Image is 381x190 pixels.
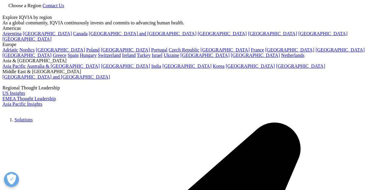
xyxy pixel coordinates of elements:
a: India [151,64,161,69]
button: Open Preferences [4,172,19,187]
a: [GEOGRAPHIC_DATA] [2,53,52,58]
a: [GEOGRAPHIC_DATA] and [GEOGRAPHIC_DATA] [2,74,110,79]
a: Spain [67,53,78,58]
a: US Insights [2,91,25,96]
a: Nordics [19,47,35,52]
a: EMEA Thought Leadership [2,96,56,101]
a: [GEOGRAPHIC_DATA] [198,31,247,36]
a: Canada [73,31,88,36]
a: Korea [213,64,224,69]
a: [GEOGRAPHIC_DATA] [23,31,72,36]
a: Solutions [14,117,33,122]
a: Contact Us [42,3,64,8]
a: Hungary [80,53,97,58]
a: [GEOGRAPHIC_DATA] [316,47,365,52]
div: Explore IQVIA by region [2,15,379,20]
a: Poland [86,47,99,52]
a: [GEOGRAPHIC_DATA] [101,64,150,69]
a: Ireland [122,53,136,58]
a: Asia Pacific Insights [2,101,42,107]
div: Regional Thought Leadership [2,85,379,91]
a: [GEOGRAPHIC_DATA] [248,31,297,36]
div: Europe [2,42,379,47]
a: [GEOGRAPHIC_DATA] [36,47,85,52]
span: Choose a Region [8,3,41,8]
a: Greece [53,53,66,58]
a: [GEOGRAPHIC_DATA] and [GEOGRAPHIC_DATA] [89,31,196,36]
a: [GEOGRAPHIC_DATA] [162,64,211,69]
a: [GEOGRAPHIC_DATA] [201,47,250,52]
a: Asia Pacific [2,64,26,69]
a: Portugal [151,47,167,52]
a: Czech Republic [169,47,199,52]
a: [GEOGRAPHIC_DATA] [226,64,275,69]
a: [GEOGRAPHIC_DATA] [265,47,314,52]
a: [GEOGRAPHIC_DATA] [231,53,280,58]
a: Ukraine [164,53,180,58]
a: [GEOGRAPHIC_DATA] [101,47,150,52]
a: Netherlands [281,53,304,58]
div: Middle East & [GEOGRAPHIC_DATA] [2,69,379,74]
a: France [251,47,264,52]
div: As a global community, IQVIA continuously invests and commits to advancing human health. [2,20,379,26]
a: Argentina [2,31,22,36]
a: Switzerland [98,53,121,58]
a: [GEOGRAPHIC_DATA] [180,53,230,58]
a: Turkey [137,53,151,58]
a: Australia & [GEOGRAPHIC_DATA] [27,64,100,69]
a: [GEOGRAPHIC_DATA] [2,36,52,42]
a: Israel [152,53,163,58]
a: [GEOGRAPHIC_DATA] [276,64,325,69]
a: [GEOGRAPHIC_DATA] [298,31,348,36]
div: Americas [2,26,379,31]
a: Adriatic [2,47,18,52]
div: Asia & [GEOGRAPHIC_DATA] [2,58,379,64]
